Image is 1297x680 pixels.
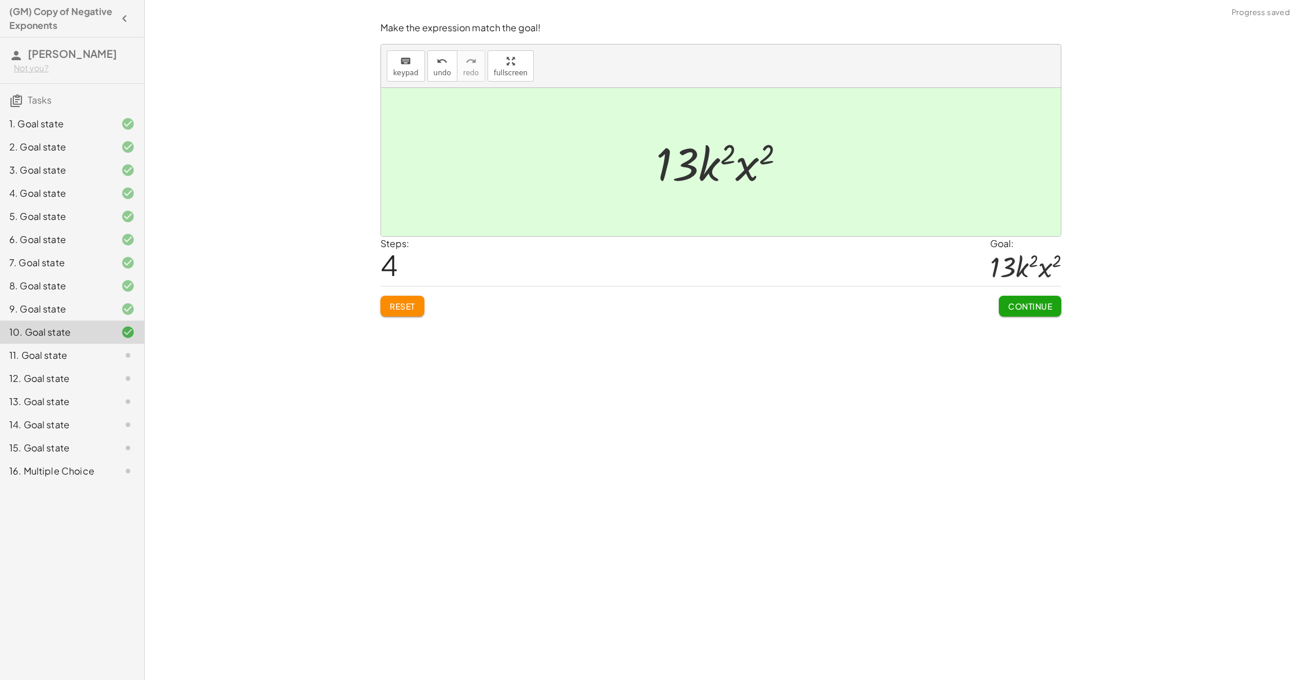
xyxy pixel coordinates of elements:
h4: (GM) Copy of Negative Exponents [9,5,114,32]
label: Steps: [380,237,409,249]
div: 12. Goal state [9,372,102,385]
div: Goal: [990,237,1061,251]
button: keyboardkeypad [387,50,425,82]
div: 10. Goal state [9,325,102,339]
span: keypad [393,69,419,77]
button: Reset [380,296,424,317]
i: Task finished and correct. [121,325,135,339]
div: 6. Goal state [9,233,102,247]
i: keyboard [400,54,411,68]
i: Task not started. [121,395,135,409]
div: 3. Goal state [9,163,102,177]
span: redo [463,69,479,77]
p: Make the expression match the goal! [380,21,1061,35]
span: fullscreen [494,69,527,77]
i: Task finished and correct. [121,233,135,247]
i: Task not started. [121,418,135,432]
button: undoundo [427,50,457,82]
button: Continue [999,296,1061,317]
div: 8. Goal state [9,279,102,293]
i: undo [437,54,448,68]
button: fullscreen [488,50,534,82]
div: 4. Goal state [9,186,102,200]
i: redo [466,54,477,68]
i: Task not started. [121,464,135,478]
i: Task finished and correct. [121,279,135,293]
div: Not you? [14,63,135,74]
i: Task not started. [121,441,135,455]
div: 15. Goal state [9,441,102,455]
span: Reset [390,301,415,311]
div: 1. Goal state [9,117,102,131]
span: 4 [380,247,398,282]
div: 13. Goal state [9,395,102,409]
span: Progress saved [1232,7,1290,19]
button: redoredo [457,50,485,82]
i: Task finished and correct. [121,117,135,131]
div: 7. Goal state [9,256,102,270]
i: Task finished and correct. [121,302,135,316]
i: Task finished and correct. [121,140,135,154]
span: Tasks [28,94,52,106]
div: 16. Multiple Choice [9,464,102,478]
div: 9. Goal state [9,302,102,316]
i: Task not started. [121,372,135,385]
i: Task finished and correct. [121,163,135,177]
span: undo [434,69,451,77]
span: [PERSON_NAME] [28,47,117,60]
i: Task finished and correct. [121,256,135,270]
div: 14. Goal state [9,418,102,432]
span: Continue [1008,301,1052,311]
i: Task not started. [121,348,135,362]
i: Task finished and correct. [121,186,135,200]
i: Task finished and correct. [121,209,135,223]
div: 5. Goal state [9,209,102,223]
div: 11. Goal state [9,348,102,362]
div: 2. Goal state [9,140,102,154]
